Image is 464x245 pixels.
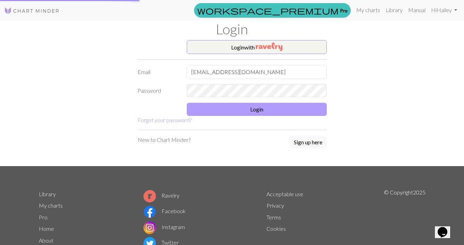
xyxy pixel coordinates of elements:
[4,7,60,15] img: Logo
[353,3,383,17] a: My charts
[383,3,405,17] a: Library
[39,237,53,244] a: About
[194,3,351,18] a: Pro
[133,65,183,79] label: Email
[143,206,156,218] img: Facebook logo
[133,84,183,97] label: Password
[143,224,185,230] a: Instagram
[428,3,460,17] a: HiHailey
[266,202,284,209] a: Privacy
[35,21,430,37] h1: Login
[187,103,327,116] button: Login
[256,43,282,51] img: Ravelry
[39,191,56,197] a: Library
[289,136,327,149] button: Sign up here
[405,3,428,17] a: Manual
[266,225,286,232] a: Cookies
[143,221,156,234] img: Instagram logo
[39,202,63,209] a: My charts
[143,190,156,202] img: Ravelry logo
[435,217,457,238] iframe: chat widget
[138,136,191,144] p: New to Chart Minder?
[266,214,281,220] a: Terms
[143,208,186,214] a: Facebook
[289,136,327,149] a: Sign up here
[266,191,303,197] a: Acceptable use
[39,214,47,220] a: Pro
[197,6,339,15] span: workspace_premium
[187,40,327,54] button: Loginwith
[39,225,54,232] a: Home
[138,117,192,123] a: Forgot your password?
[143,192,180,199] a: Ravelry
